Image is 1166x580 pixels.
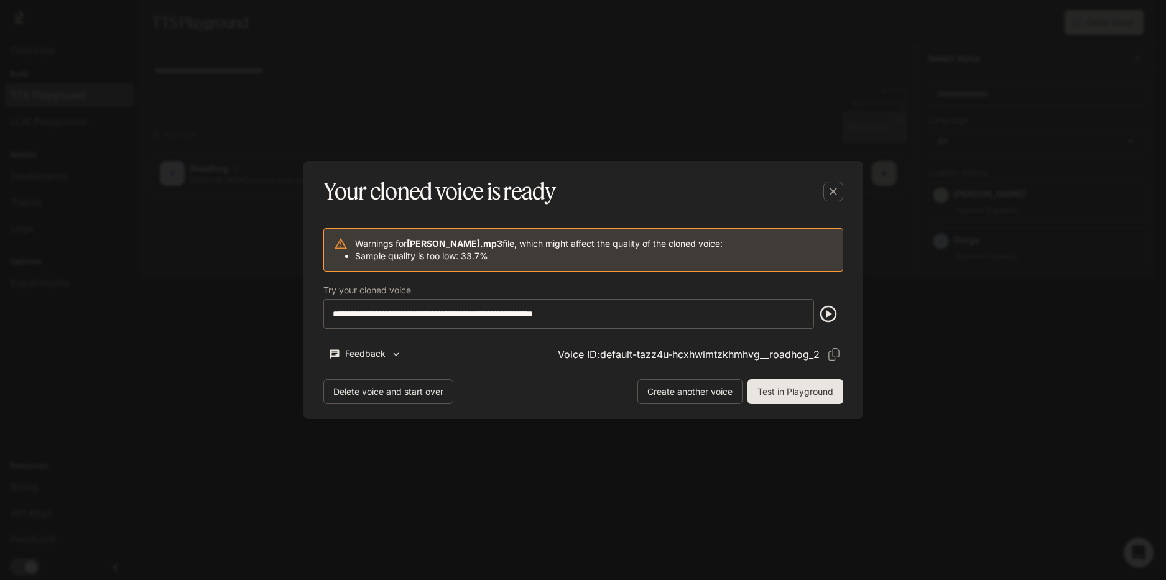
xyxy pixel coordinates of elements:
p: Try your cloned voice [323,286,411,295]
li: Sample quality is too low: 33.7% [355,250,723,262]
button: Create another voice [637,379,743,404]
h5: Your cloned voice is ready [323,176,555,207]
button: Copy Voice ID [825,345,843,364]
div: Warnings for file, which might affect the quality of the cloned voice: [355,232,723,267]
button: Test in Playground [747,379,843,404]
p: Voice ID: default-tazz4u-hcxhwimtzkhmhvg__roadhog_2 [558,347,820,362]
button: Delete voice and start over [323,379,453,404]
b: [PERSON_NAME].mp3 [407,238,502,249]
button: Feedback [323,344,408,364]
